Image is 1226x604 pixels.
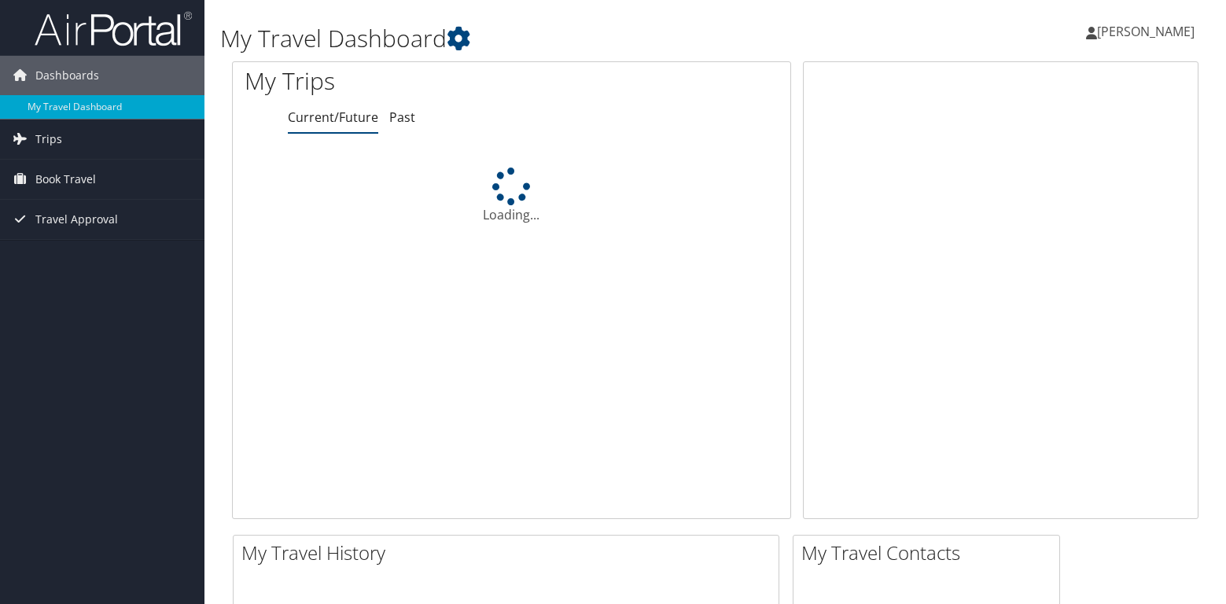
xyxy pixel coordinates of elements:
[35,10,192,47] img: airportal-logo.png
[245,64,546,98] h1: My Trips
[241,540,779,566] h2: My Travel History
[288,109,378,126] a: Current/Future
[1097,23,1195,40] span: [PERSON_NAME]
[220,22,880,55] h1: My Travel Dashboard
[389,109,415,126] a: Past
[35,56,99,95] span: Dashboards
[35,200,118,239] span: Travel Approval
[35,160,96,199] span: Book Travel
[1086,8,1210,55] a: [PERSON_NAME]
[233,168,790,224] div: Loading...
[35,120,62,159] span: Trips
[801,540,1059,566] h2: My Travel Contacts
